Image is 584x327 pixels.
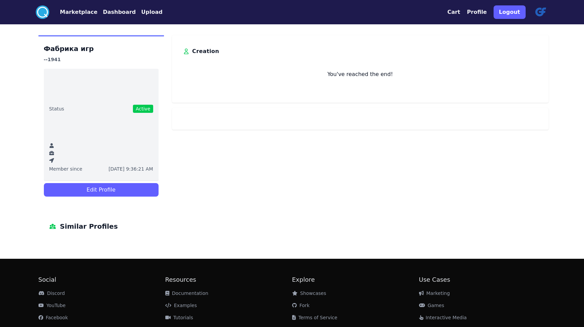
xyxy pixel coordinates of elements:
[292,291,326,296] a: Showcases
[494,3,526,22] a: Logout
[49,105,64,112] span: Status
[419,303,444,308] a: Games
[165,291,208,296] a: Documentation
[44,43,159,54] h1: Фабрика игр
[44,55,159,64] h3: --1941
[532,4,549,20] img: profile
[109,166,153,172] span: [DATE] 9:36:21 AM
[419,315,467,320] a: Interactive Media
[165,275,292,284] h2: Resources
[141,8,162,16] button: Upload
[183,70,538,78] p: You've reached the end!
[49,8,98,16] a: Marketplace
[292,275,419,284] h2: Explore
[292,303,310,308] a: Fork
[467,8,487,16] button: Profile
[60,8,98,16] button: Marketplace
[494,5,526,19] button: Logout
[292,315,337,320] a: Terms of Service
[98,8,136,16] a: Dashboard
[136,8,162,16] a: Upload
[38,275,165,284] h2: Social
[192,46,219,57] h3: Creation
[38,291,65,296] a: Discord
[38,303,66,308] a: YouTube
[447,8,460,16] button: Cart
[44,183,159,197] button: Edit Profile
[49,166,82,172] span: Member since
[38,315,68,320] a: Facebook
[60,221,118,232] span: Similar Profiles
[133,105,153,113] span: Active
[419,275,546,284] h2: Use Cases
[165,303,197,308] a: Examples
[165,315,193,320] a: Tutorials
[419,291,450,296] a: Marketing
[103,8,136,16] button: Dashboard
